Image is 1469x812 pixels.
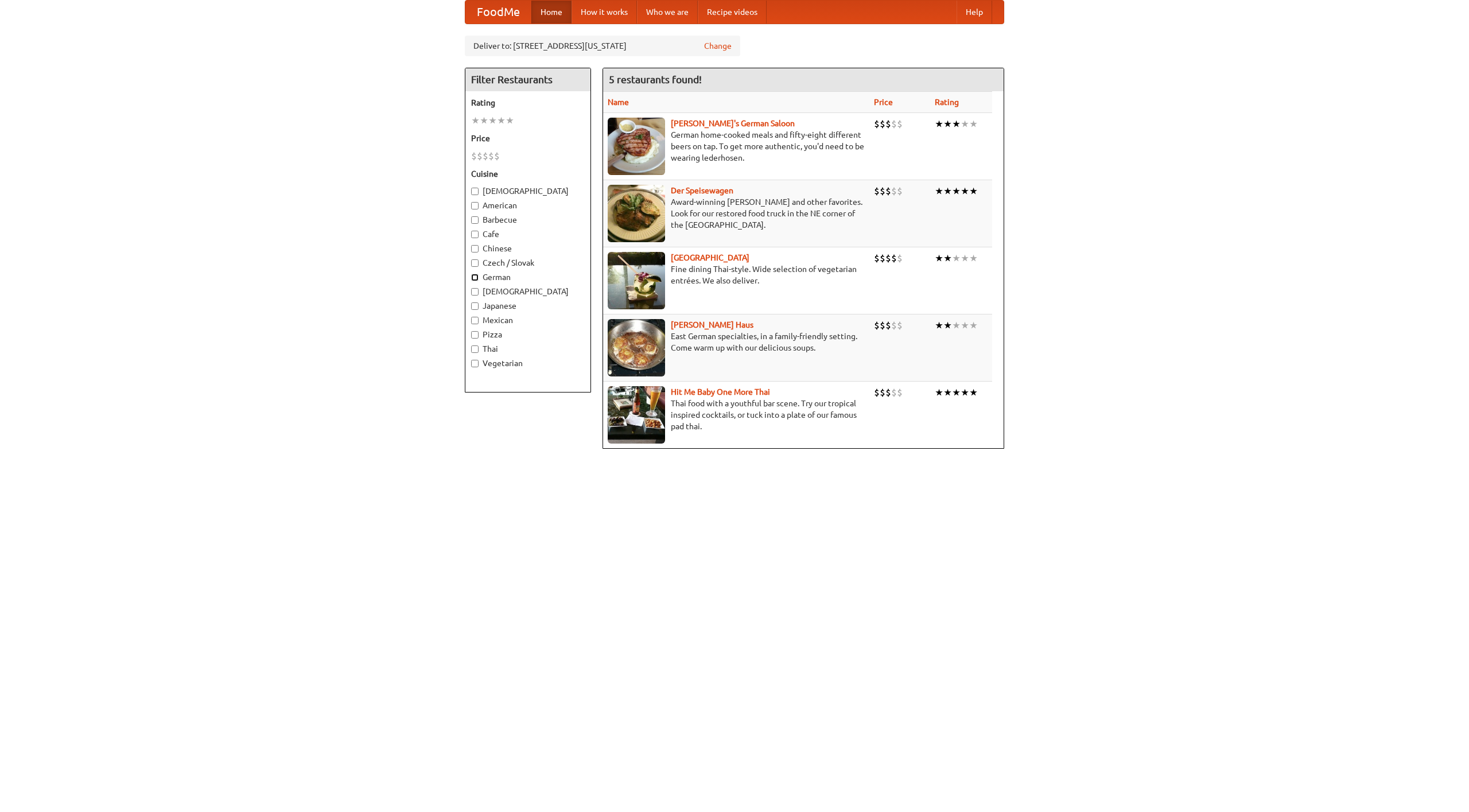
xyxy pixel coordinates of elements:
a: Change [704,40,732,52]
p: Fine dining Thai-style. Wide selection of vegetarian entrées. We also deliver. [608,263,865,286]
li: $ [891,118,897,130]
li: $ [880,386,885,399]
a: [PERSON_NAME]'s German Saloon [671,119,795,128]
label: Mexican [471,314,585,326]
img: kohlhaus.jpg [608,319,665,376]
li: $ [891,252,897,265]
li: ★ [943,319,952,332]
li: ★ [935,319,943,332]
li: $ [874,118,880,130]
h4: Filter Restaurants [465,68,590,91]
li: $ [891,185,897,197]
li: ★ [943,118,952,130]
img: esthers.jpg [608,118,665,175]
input: Thai [471,345,479,353]
label: Barbecue [471,214,585,226]
h5: Price [471,133,585,144]
li: ★ [935,185,943,197]
li: ★ [943,252,952,265]
li: ★ [969,386,978,399]
li: $ [885,386,891,399]
h5: Rating [471,97,585,108]
li: $ [880,252,885,265]
li: $ [897,185,903,197]
label: Japanese [471,300,585,312]
li: $ [885,185,891,197]
a: Rating [935,98,959,107]
h5: Cuisine [471,168,585,180]
li: $ [874,185,880,197]
li: ★ [961,252,969,265]
input: Chinese [471,245,479,252]
label: Czech / Slovak [471,257,585,269]
label: Vegetarian [471,358,585,369]
a: Help [957,1,992,24]
li: ★ [961,319,969,332]
input: Pizza [471,331,479,339]
label: Chinese [471,243,585,254]
li: $ [891,319,897,332]
input: Vegetarian [471,360,479,367]
li: $ [897,386,903,399]
a: Name [608,98,629,107]
li: $ [494,150,500,162]
li: ★ [969,319,978,332]
li: ★ [961,386,969,399]
li: ★ [969,252,978,265]
img: speisewagen.jpg [608,185,665,242]
li: $ [897,319,903,332]
input: Cafe [471,231,479,238]
li: ★ [961,185,969,197]
input: [DEMOGRAPHIC_DATA] [471,188,479,195]
label: American [471,200,585,211]
li: $ [874,386,880,399]
label: [DEMOGRAPHIC_DATA] [471,185,585,197]
a: Home [531,1,572,24]
li: $ [488,150,494,162]
a: Hit Me Baby One More Thai [671,387,770,397]
p: German home-cooked meals and fifty-eight different beers on tap. To get more authentic, you'd nee... [608,129,865,164]
li: ★ [952,386,961,399]
input: American [471,202,479,209]
a: Who we are [637,1,698,24]
li: ★ [943,185,952,197]
p: Award-winning [PERSON_NAME] and other favorites. Look for our restored food truck in the NE corne... [608,196,865,231]
li: ★ [935,252,943,265]
li: $ [885,319,891,332]
ng-pluralize: 5 restaurants found! [609,74,702,85]
li: $ [880,185,885,197]
label: German [471,271,585,283]
b: Der Speisewagen [671,186,733,195]
input: Barbecue [471,216,479,224]
li: $ [483,150,488,162]
li: ★ [506,114,514,127]
a: [GEOGRAPHIC_DATA] [671,253,749,262]
a: Recipe videos [698,1,767,24]
li: $ [885,252,891,265]
li: ★ [952,319,961,332]
a: [PERSON_NAME] Haus [671,320,753,329]
li: ★ [952,185,961,197]
img: babythai.jpg [608,386,665,444]
li: ★ [471,114,480,127]
li: $ [897,118,903,130]
div: Deliver to: [STREET_ADDRESS][US_STATE] [465,36,740,56]
li: ★ [488,114,497,127]
p: Thai food with a youthful bar scene. Try our tropical inspired cocktails, or tuck into a plate of... [608,398,865,432]
input: [DEMOGRAPHIC_DATA] [471,288,479,296]
li: ★ [943,386,952,399]
li: $ [880,319,885,332]
li: ★ [935,386,943,399]
a: FoodMe [465,1,531,24]
input: Japanese [471,302,479,310]
a: Price [874,98,893,107]
a: How it works [572,1,637,24]
li: ★ [480,114,488,127]
label: Thai [471,343,585,355]
li: ★ [952,118,961,130]
li: $ [471,150,477,162]
li: ★ [935,118,943,130]
li: $ [897,252,903,265]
